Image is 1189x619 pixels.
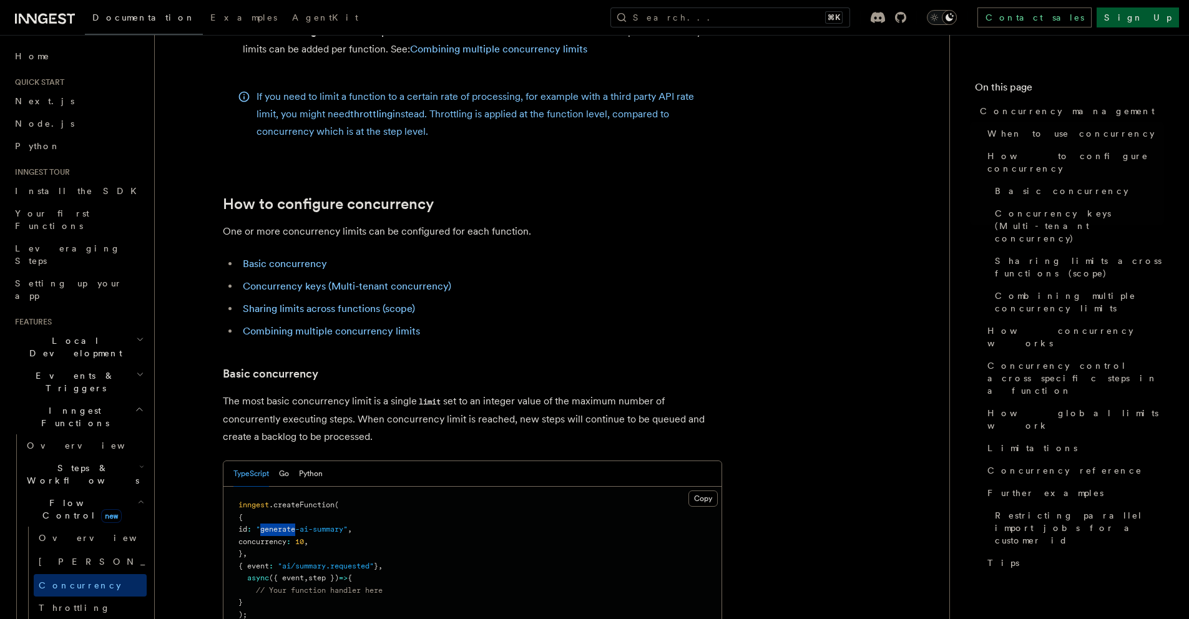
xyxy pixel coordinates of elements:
span: Concurrency [39,580,121,590]
a: throttling [350,108,393,120]
span: Install the SDK [15,186,144,196]
span: Your first Functions [15,208,89,231]
span: Concurrency keys (Multi-tenant concurrency) [995,207,1164,245]
span: How global limits work [987,407,1164,432]
span: : [247,525,252,534]
span: Next.js [15,96,74,106]
a: Python [10,135,147,157]
a: Concurrency keys (Multi-tenant concurrency) [990,202,1164,250]
a: Combining multiple concurrency limits [990,285,1164,319]
span: Concurrency control across specific steps in a function [987,359,1164,397]
button: Local Development [10,329,147,364]
a: Install the SDK [10,180,147,202]
h4: On this page [975,80,1164,100]
a: Concurrency keys (Multi-tenant concurrency) [243,280,451,292]
a: Tips [982,552,1164,574]
span: { [238,513,243,522]
a: Contact sales [977,7,1092,27]
span: Combining multiple concurrency limits [995,290,1164,314]
span: Python [15,141,61,151]
span: Steps & Workflows [22,462,139,487]
p: One or more concurrency limits can be configured for each function. [223,223,722,240]
span: "generate-ai-summary" [256,525,348,534]
a: [PERSON_NAME] [34,549,147,574]
a: Setting up your app [10,272,147,307]
span: Tips [987,557,1019,569]
a: Further examples [982,482,1164,504]
span: , [348,525,352,534]
span: Node.js [15,119,74,129]
span: Overview [39,533,167,543]
span: new [101,509,122,523]
span: , [304,537,308,546]
span: Concurrency reference [987,464,1142,477]
span: ({ event [269,573,304,582]
li: - Multiple concurrency limits can be added per function. See: [239,23,722,58]
a: How concurrency works [982,319,1164,354]
span: How concurrency works [987,324,1164,349]
span: Inngest tour [10,167,70,177]
span: inngest [238,500,269,509]
a: Concurrency control across specific steps in a function [982,354,1164,402]
a: Examples [203,4,285,34]
span: Documentation [92,12,195,22]
span: step }) [308,573,339,582]
span: Leveraging Steps [15,243,120,266]
button: TypeScript [233,461,269,487]
span: Flow Control [22,497,137,522]
span: Restricting parallel import jobs for a customer id [995,509,1164,547]
a: When to use concurrency [982,122,1164,145]
span: , [304,573,308,582]
span: } [374,562,378,570]
span: concurrency [238,537,286,546]
span: , [378,562,383,570]
a: Basic concurrency [990,180,1164,202]
a: AgentKit [285,4,366,34]
p: The most basic concurrency limit is a single set to an integer value of the maximum number of con... [223,392,722,446]
a: Documentation [85,4,203,35]
a: Sharing limits across functions (scope) [990,250,1164,285]
a: Combining multiple concurrency limits [243,325,420,337]
span: : [269,562,273,570]
span: .createFunction [269,500,335,509]
span: Further examples [987,487,1103,499]
a: Concurrency management [975,100,1164,122]
a: How to configure concurrency [982,145,1164,180]
span: , [243,549,247,558]
a: Next.js [10,90,147,112]
span: How to configure concurrency [987,150,1164,175]
button: Copy [688,490,718,507]
span: Sharing limits across functions (scope) [995,255,1164,280]
button: Steps & Workflows [22,457,147,492]
button: Python [299,461,323,487]
button: Go [279,461,289,487]
span: Local Development [10,334,136,359]
a: Throttling [34,597,147,619]
span: When to use concurrency [987,127,1155,140]
button: Inngest Functions [10,399,147,434]
span: async [247,573,269,582]
span: Examples [210,12,277,22]
kbd: ⌘K [825,11,843,24]
a: How to configure concurrency [223,195,434,213]
a: Your first Functions [10,202,147,237]
a: Concurrency reference [982,459,1164,482]
p: If you need to limit a function to a certain rate of processing, for example with a third party A... [257,88,707,140]
span: Features [10,317,52,327]
a: Sign Up [1097,7,1179,27]
span: ); [238,610,247,619]
span: Throttling [39,603,110,613]
button: Search...⌘K [610,7,850,27]
span: : [286,537,291,546]
a: Concurrency [34,574,147,597]
a: Sharing limits across functions (scope) [243,303,415,314]
a: Node.js [10,112,147,135]
a: Overview [22,434,147,457]
a: Restricting parallel import jobs for a customer id [990,504,1164,552]
a: How global limits work [982,402,1164,437]
span: Home [15,50,50,62]
a: Home [10,45,147,67]
button: Toggle dark mode [927,10,957,25]
a: Combining multiple concurrency limits [410,43,587,55]
a: Basic concurrency [243,258,327,270]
